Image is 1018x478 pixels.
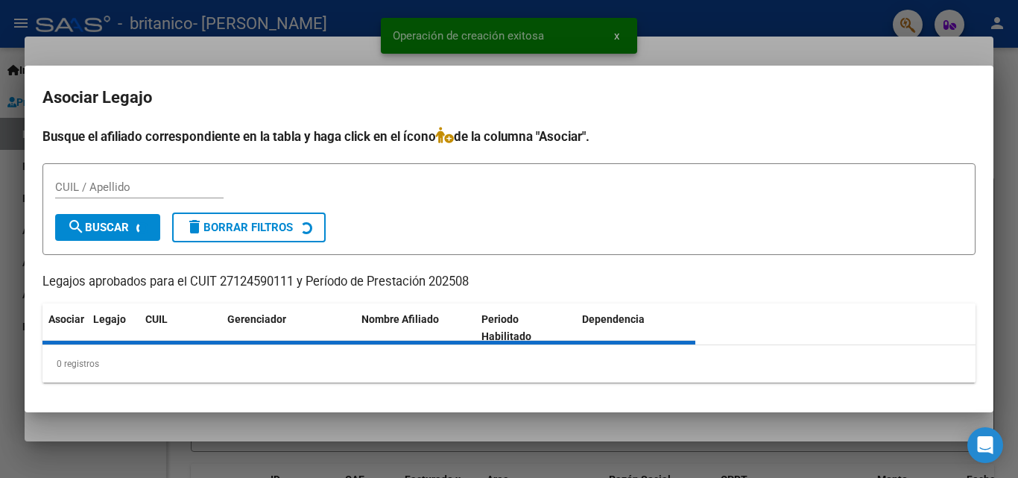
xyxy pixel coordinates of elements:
[48,313,84,325] span: Asociar
[186,221,293,234] span: Borrar Filtros
[42,127,976,146] h4: Busque el afiliado correspondiente en la tabla y haga click en el ícono de la columna "Asociar".
[55,214,160,241] button: Buscar
[42,273,976,292] p: Legajos aprobados para el CUIT 27124590111 y Período de Prestación 202508
[42,345,976,383] div: 0 registros
[93,313,126,325] span: Legajo
[145,313,168,325] span: CUIL
[967,427,1003,463] div: Open Intercom Messenger
[481,313,531,342] span: Periodo Habilitado
[221,304,355,353] datatable-header-cell: Gerenciador
[139,304,221,353] datatable-header-cell: CUIL
[582,313,645,325] span: Dependencia
[475,304,576,353] datatable-header-cell: Periodo Habilitado
[67,221,129,234] span: Buscar
[87,304,139,353] datatable-header-cell: Legajo
[186,218,203,236] mat-icon: delete
[355,304,475,353] datatable-header-cell: Nombre Afiliado
[227,313,286,325] span: Gerenciador
[67,218,85,236] mat-icon: search
[172,213,326,242] button: Borrar Filtros
[42,304,87,353] datatable-header-cell: Asociar
[576,304,696,353] datatable-header-cell: Dependencia
[42,84,976,112] h2: Asociar Legajo
[361,313,439,325] span: Nombre Afiliado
